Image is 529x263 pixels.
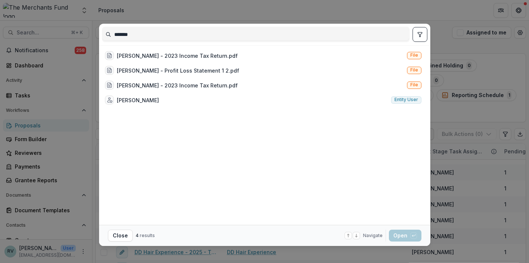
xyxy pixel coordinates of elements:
[108,230,133,242] button: Close
[363,232,383,239] span: Navigate
[394,97,418,102] span: Entity user
[117,52,238,60] div: [PERSON_NAME] - 2023 Income Tax Return.pdf
[410,82,418,87] span: File
[413,27,427,42] button: toggle filters
[140,233,155,238] span: results
[136,233,139,238] span: 4
[117,96,159,104] div: [PERSON_NAME]
[410,53,418,58] span: File
[410,67,418,73] span: File
[117,67,239,74] div: [PERSON_NAME] - Profit Loss Statement 1 2.pdf
[117,81,238,89] div: [PERSON_NAME] - 2023 Income Tax Return.pdf
[389,230,421,242] button: Open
